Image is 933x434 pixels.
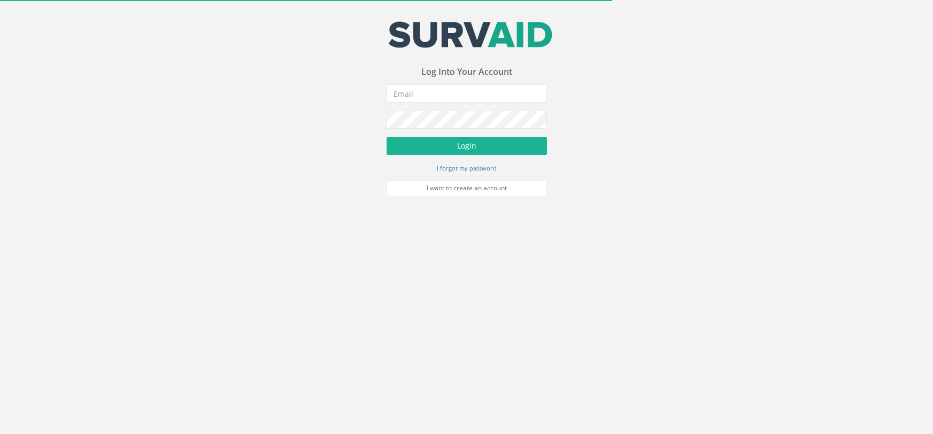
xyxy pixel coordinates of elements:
a: I want to create an account [387,180,547,196]
input: Email [387,84,547,103]
button: Login [387,137,547,155]
small: I forgot my password [437,164,497,172]
h3: Log Into Your Account [387,67,547,77]
a: I forgot my password [437,163,497,173]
